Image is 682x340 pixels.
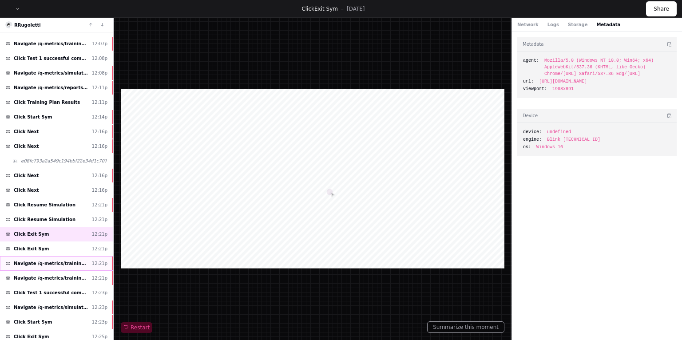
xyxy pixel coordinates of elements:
span: Click Next [14,187,39,194]
span: Navigate /q-metrics/training-plan/*/assignment/*/execution [14,40,88,47]
img: 14.svg [6,22,12,28]
div: 12:11p [92,84,107,91]
div: 12:21p [92,202,107,208]
span: Blink [TECHNICAL_ID] [547,136,600,143]
span: Windows 10 [536,144,563,150]
span: Click Next [14,172,39,179]
button: Metadata [596,21,620,28]
span: Click Start Sym [14,114,52,120]
span: Navigate /q-metrics/training-plan/*/assignment/*/execution [14,260,88,267]
p: [DATE] [347,5,365,12]
span: [URL][DOMAIN_NAME] [539,78,587,85]
button: Share [646,1,677,16]
div: 12:21p [92,275,107,281]
span: Click Training Plan Results [14,99,80,106]
div: 12:21p [92,260,107,267]
h3: Metadata [523,41,543,47]
a: RRugoletti [14,23,41,28]
div: 12:08p [92,55,107,62]
span: Restart [123,324,150,331]
div: 12:11p [92,99,107,106]
span: Navigate /q-metrics/simulation/*/test [14,304,88,311]
span: device: [523,129,542,135]
span: 1908x891 [552,86,574,92]
div: 12:21p [92,231,107,237]
span: Click Next [14,143,39,150]
span: Navigate /q-metrics/training-plan/*/assignment/*/execution [14,275,88,281]
button: Restart [121,322,152,333]
span: Exit Sym [314,6,338,12]
div: 12:08p [92,70,107,76]
span: url: [523,78,534,85]
div: 12:23p [92,289,107,296]
span: undefined [547,129,571,135]
div: 12:14p [92,114,107,120]
div: 12:16p [92,128,107,135]
div: 12:16p [92,187,107,194]
span: Navigate /q-metrics/reports (Reports) [14,84,88,91]
span: Click [301,6,314,12]
button: Logs [547,21,559,28]
span: Click Exit Sym [14,333,49,340]
div: 12:21p [92,245,107,252]
span: Click Exit Sym [14,245,49,252]
span: Mozilla/5.0 (Windows NT 10.0; Win64; x64) AppleWebKit/537.36 (KHTML, like Gecko) Chrome/[URL] Saf... [544,57,671,77]
h3: Device [523,112,538,119]
span: Click Start Sym [14,319,52,325]
span: Click Next [14,128,39,135]
div: 12:16p [92,172,107,179]
span: Click Test 1 successful completion needed [14,289,88,296]
span: os: [523,144,531,150]
span: Click Resume Simulation [14,202,75,208]
button: Storage [568,21,587,28]
div: 12:16p [92,143,107,150]
span: Click Exit Sym [14,231,49,237]
div: 12:25p [92,333,107,340]
span: viewport: [523,86,547,92]
div: 12:07p [92,40,107,47]
span: Click Test 1 successful completion needed [14,55,88,62]
span: agent: [523,57,539,64]
span: Click Resume Simulation [14,216,75,223]
div: 12:23p [92,304,107,311]
button: Network [517,21,539,28]
span: Navigate /q-metrics/simulation/*/test [14,70,88,76]
div: 12:21p [92,216,107,223]
div: 12:23p [92,319,107,325]
span: engine: [523,136,542,143]
span: e08fc793a2a549c194bbf22e34d1c707 [21,158,107,164]
button: Summarize this moment [427,321,504,333]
